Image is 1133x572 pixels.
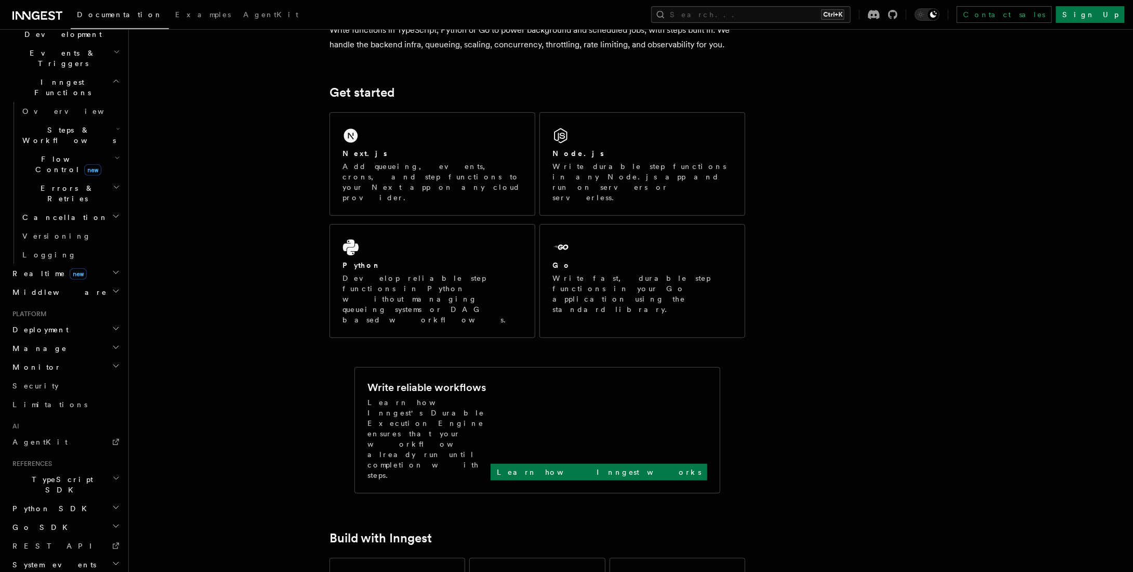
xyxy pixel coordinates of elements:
button: Realtimenew [8,264,122,283]
p: Learn how Inngest works [497,467,701,477]
button: Errors & Retries [18,179,122,208]
button: Manage [8,339,122,358]
h2: Python [342,260,381,270]
p: Write functions in TypeScript, Python or Go to power background and scheduled jobs, with steps bu... [330,23,745,52]
span: Realtime [8,268,87,279]
span: Examples [175,10,231,19]
p: Add queueing, events, crons, and step functions to your Next app on any cloud provider. [342,161,522,203]
button: Middleware [8,283,122,302]
a: AgentKit [8,433,122,451]
span: REST API [12,542,101,550]
span: Python SDK [8,503,93,514]
span: Overview [22,107,129,115]
span: Versioning [22,232,91,240]
span: Manage [8,343,67,354]
a: Documentation [71,3,169,29]
a: Build with Inngest [330,531,432,545]
span: Middleware [8,287,107,297]
a: PythonDevelop reliable step functions in Python without managing queueing systems or DAG based wo... [330,224,535,338]
a: Security [8,376,122,395]
button: Go SDK [8,518,122,537]
h2: Write reliable workflows [367,380,486,395]
a: Contact sales [957,6,1052,23]
button: Steps & Workflows [18,121,122,150]
a: Versioning [18,227,122,245]
span: AI [8,422,19,431]
span: Security [12,382,59,390]
button: Events & Triggers [8,44,122,73]
a: Logging [18,245,122,264]
div: Inngest Functions [8,102,122,264]
span: AgentKit [12,438,68,446]
button: Flow Controlnew [18,150,122,179]
a: Get started [330,85,394,100]
a: Limitations [8,395,122,414]
span: Platform [8,310,47,318]
a: AgentKit [237,3,305,28]
span: Inngest Functions [8,77,112,98]
span: Steps & Workflows [18,125,116,146]
span: AgentKit [243,10,298,19]
kbd: Ctrl+K [821,9,845,20]
a: GoWrite fast, durable step functions in your Go application using the standard library. [539,224,745,338]
span: Documentation [77,10,163,19]
a: Node.jsWrite durable step functions in any Node.js app and run on servers or serverless. [539,112,745,216]
button: Toggle dark mode [915,8,940,21]
a: Next.jsAdd queueing, events, crons, and step functions to your Next app on any cloud provider. [330,112,535,216]
button: TypeScript SDK [8,470,122,499]
span: Go SDK [8,522,74,532]
p: Write fast, durable step functions in your Go application using the standard library. [552,273,732,315]
a: Overview [18,102,122,121]
h2: Go [552,260,571,270]
span: References [8,460,52,468]
button: Search...Ctrl+K [651,6,851,23]
button: Cancellation [18,208,122,227]
button: Inngest Functions [8,73,122,102]
span: Logging [22,251,76,259]
a: REST API [8,537,122,555]
a: Learn how Inngest works [491,464,707,480]
h2: Next.js [342,148,387,159]
span: Events & Triggers [8,48,113,69]
span: TypeScript SDK [8,474,112,495]
span: Flow Control [18,154,114,175]
button: Local Development [8,15,122,44]
span: Monitor [8,362,61,372]
span: Limitations [12,400,87,409]
span: System events [8,560,96,570]
span: new [70,268,87,280]
span: Errors & Retries [18,183,113,204]
a: Sign Up [1056,6,1125,23]
button: Python SDK [8,499,122,518]
button: Deployment [8,320,122,339]
p: Develop reliable step functions in Python without managing queueing systems or DAG based workflows. [342,273,522,325]
h2: Node.js [552,148,604,159]
span: Local Development [8,19,113,40]
span: Deployment [8,324,69,335]
button: Monitor [8,358,122,376]
span: new [84,164,101,176]
p: Learn how Inngest's Durable Execution Engine ensures that your workflow already run until complet... [367,397,491,480]
p: Write durable step functions in any Node.js app and run on servers or serverless. [552,161,732,203]
a: Examples [169,3,237,28]
span: Cancellation [18,212,108,223]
